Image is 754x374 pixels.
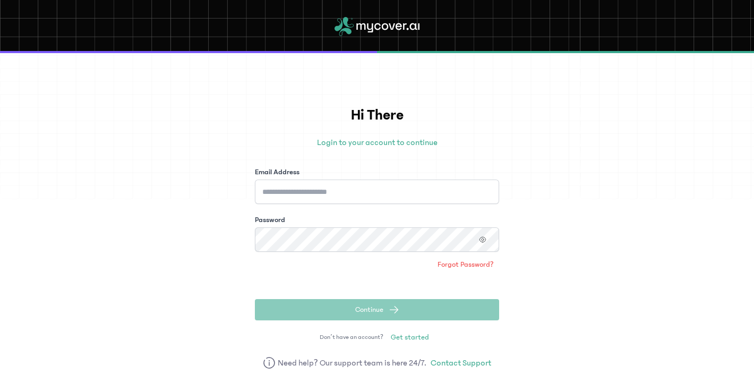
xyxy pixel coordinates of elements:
[391,332,429,343] span: Get started
[385,329,434,346] a: Get started
[432,256,499,273] a: Forgot Password?
[355,304,383,315] span: Continue
[255,299,499,320] button: Continue
[255,136,499,149] p: Login to your account to continue
[255,167,299,177] label: Email Address
[431,356,491,369] a: Contact Support
[255,215,285,225] label: Password
[255,104,499,126] h1: Hi There
[438,259,494,270] span: Forgot Password?
[278,356,427,369] span: Need help? Our support team is here 24/7.
[320,333,383,342] span: Don’t have an account?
